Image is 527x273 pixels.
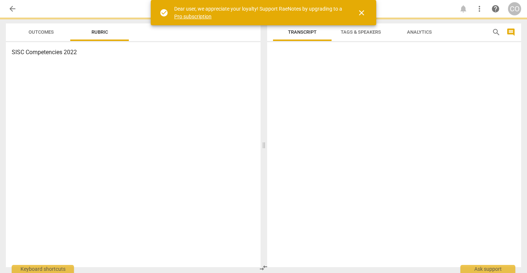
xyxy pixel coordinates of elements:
[357,8,366,17] span: close
[492,28,501,37] span: search
[407,29,432,35] span: Analytics
[259,263,268,272] span: compare_arrows
[160,8,168,17] span: check_circle
[489,2,502,15] a: Help
[505,26,517,38] button: Show/Hide comments
[507,28,515,37] span: comment
[12,265,74,273] div: Keyboard shortcuts
[29,29,54,35] span: Outcomes
[490,26,502,38] button: Search
[288,29,317,35] span: Transcript
[341,29,381,35] span: Tags & Speakers
[491,4,500,13] span: help
[508,2,521,15] button: CO
[12,48,255,57] h3: SISC Competencies 2022
[460,265,515,273] div: Ask support
[475,4,484,13] span: more_vert
[8,4,17,13] span: arrow_back
[174,14,212,19] a: Pro subscription
[174,5,344,20] div: Dear user, we appreciate your loyalty! Support RaeNotes by upgrading to a
[353,4,370,22] button: Close
[91,29,108,35] span: Rubric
